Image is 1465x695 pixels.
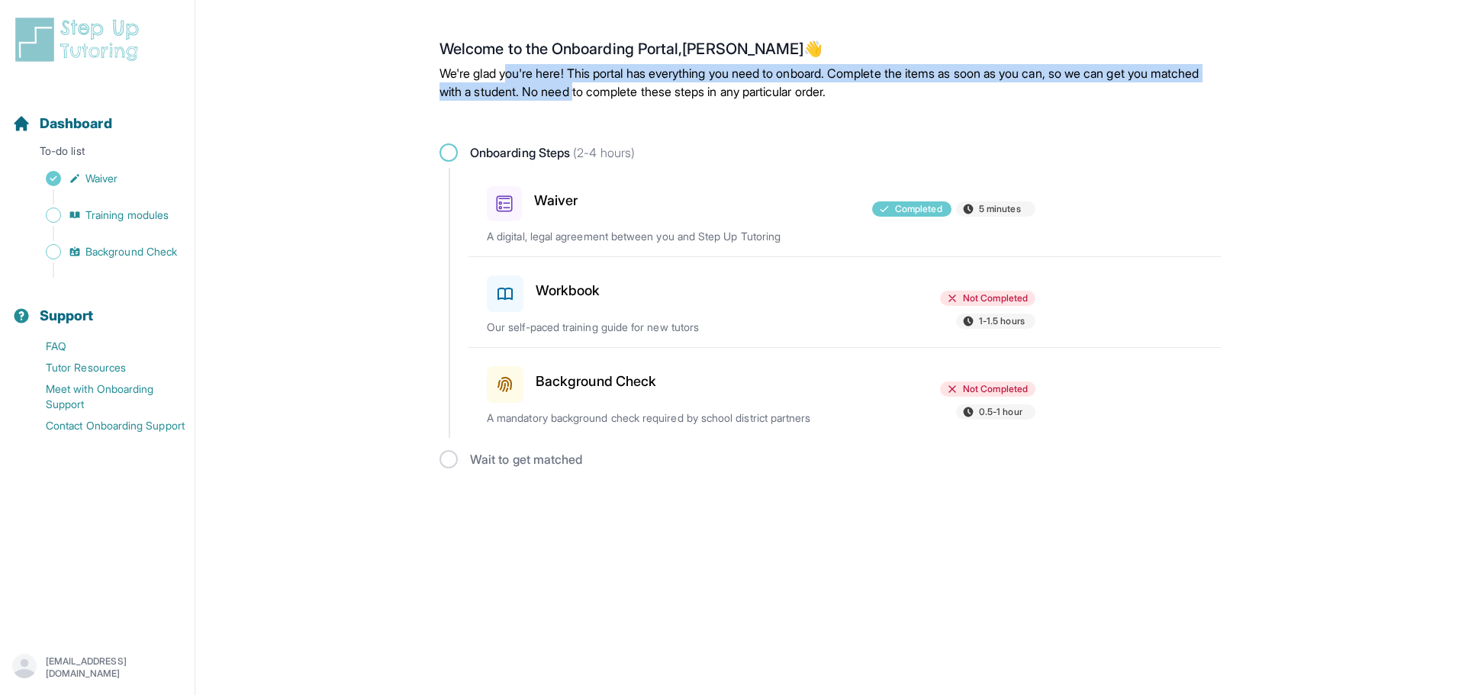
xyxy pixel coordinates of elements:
h2: Welcome to the Onboarding Portal, [PERSON_NAME] 👋 [439,40,1221,64]
h3: Background Check [536,371,656,392]
span: 1-1.5 hours [979,315,1025,327]
p: We're glad you're here! This portal has everything you need to onboard. Complete the items as soo... [439,64,1221,101]
a: Tutor Resources [12,357,195,378]
span: Dashboard [40,113,112,134]
span: Training modules [85,208,169,223]
span: Not Completed [963,383,1028,395]
button: Dashboard [6,88,188,140]
a: Waiver [12,168,195,189]
p: [EMAIL_ADDRESS][DOMAIN_NAME] [46,655,182,680]
a: Meet with Onboarding Support [12,378,195,415]
a: Contact Onboarding Support [12,415,195,436]
span: Waiver [85,171,118,186]
span: Onboarding Steps [470,143,635,162]
span: Not Completed [963,292,1028,304]
a: Background Check [12,241,195,262]
span: (2-4 hours) [570,145,635,160]
p: Our self-paced training guide for new tutors [487,320,844,335]
h3: Waiver [534,190,578,211]
img: logo [12,15,148,64]
a: Background CheckNot Completed0.5-1 hourA mandatory background check required by school district p... [468,348,1221,438]
span: Background Check [85,244,177,259]
span: 5 minutes [979,203,1021,215]
a: FAQ [12,336,195,357]
span: Completed [895,203,942,215]
button: Support [6,281,188,333]
span: 0.5-1 hour [979,406,1022,418]
p: To-do list [6,143,188,165]
span: Support [40,305,94,327]
h3: Workbook [536,280,600,301]
a: WorkbookNot Completed1-1.5 hoursOur self-paced training guide for new tutors [468,257,1221,347]
p: A mandatory background check required by school district partners [487,410,844,426]
a: WaiverCompleted5 minutesA digital, legal agreement between you and Step Up Tutoring [468,168,1221,256]
button: [EMAIL_ADDRESS][DOMAIN_NAME] [12,654,182,681]
a: Training modules [12,204,195,226]
p: A digital, legal agreement between you and Step Up Tutoring [487,229,844,244]
a: Dashboard [12,113,112,134]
